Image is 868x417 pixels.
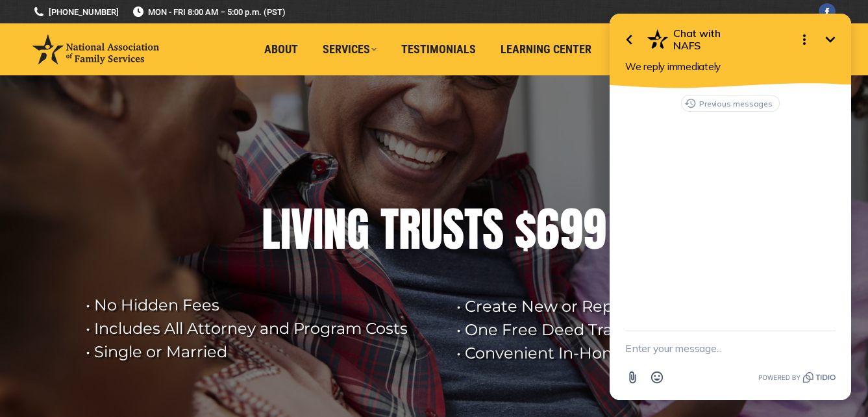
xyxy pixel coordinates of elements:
a: Testimonials [392,37,485,62]
span: Services [323,42,377,57]
h2: NAFS [81,27,193,52]
span: We reply immediately [32,60,128,73]
div: I [280,203,291,255]
a: Learning Center [491,37,601,62]
div: U [421,203,443,255]
div: I [313,203,323,255]
a: [PHONE_NUMBER] [32,6,119,18]
span: Learning Center [501,42,591,57]
a: About [255,37,307,62]
div: V [291,203,313,255]
span: Chat with [81,27,193,40]
div: 6 [536,203,560,255]
span: Testimonials [401,42,476,57]
a: Powered by Tidio. [166,370,243,385]
div: T [464,203,482,255]
button: Minimize [225,27,251,53]
rs-layer: • No Hidden Fees • Includes All Attorney and Program Costs • Single or Married [86,294,440,364]
div: G [347,203,369,255]
div: S [482,203,504,255]
div: 9 [583,203,606,255]
div: T [380,203,399,255]
button: Attach file button [27,365,52,390]
rs-layer: • Create New or Replace Outdated Documents • One Free Deed Transfer • Convenient In-Home Notariza... [456,295,833,365]
div: R [399,203,421,255]
span: MON - FRI 8:00 AM – 5:00 p.m. (PST) [132,6,286,18]
div: 9 [560,203,583,255]
button: Previous messages [88,95,187,112]
button: Open options [199,27,225,53]
img: National Association of Family Services [32,34,159,64]
div: L [262,203,280,255]
textarea: New message [32,331,243,365]
span: About [264,42,298,57]
div: $ [515,203,536,255]
div: N [323,203,347,255]
button: Open Emoji picker [52,365,77,390]
div: S [443,203,464,255]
